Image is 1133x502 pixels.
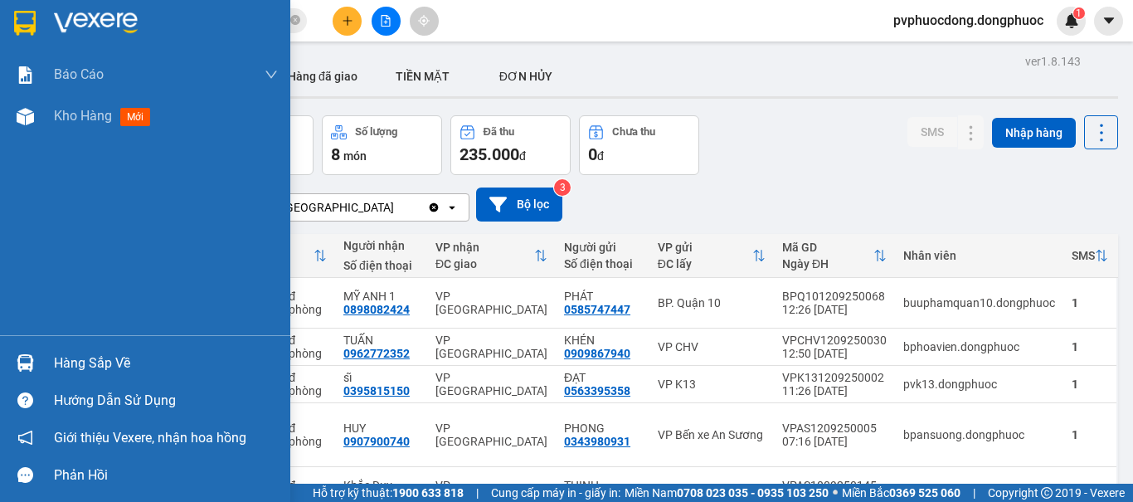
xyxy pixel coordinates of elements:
[343,334,419,347] div: TUẤN
[342,15,353,27] span: plus
[17,354,34,372] img: warehouse-icon
[343,149,367,163] span: món
[903,428,1055,441] div: bpansuong.dongphuoc
[1072,296,1108,309] div: 1
[564,384,630,397] div: 0563395358
[903,296,1055,309] div: buuphamquan10.dongphuoc
[14,11,36,36] img: logo-vxr
[435,334,547,360] div: VP [GEOGRAPHIC_DATA]
[774,234,895,278] th: Toggle SortBy
[343,435,410,448] div: 0907900740
[17,108,34,125] img: warehouse-icon
[499,70,552,83] span: ĐƠN HỦY
[54,64,104,85] span: Báo cáo
[54,388,278,413] div: Hướng dẫn sử dụng
[418,15,430,27] span: aim
[427,201,440,214] svg: Clear value
[450,115,571,175] button: Đã thu235.000đ
[1101,13,1116,28] span: caret-down
[1094,7,1123,36] button: caret-down
[782,334,887,347] div: VPCHV1209250030
[322,115,442,175] button: Số lượng8món
[333,7,362,36] button: plus
[658,241,752,254] div: VP gửi
[1073,7,1085,19] sup: 1
[782,371,887,384] div: VPK131209250002
[625,484,829,502] span: Miền Nam
[380,15,391,27] span: file-add
[331,144,340,164] span: 8
[658,340,766,353] div: VP CHV
[1041,487,1053,499] span: copyright
[313,484,464,502] span: Hỗ trợ kỹ thuật:
[903,378,1055,391] div: pvk13.dongphuoc
[597,149,604,163] span: đ
[290,15,300,25] span: close-circle
[782,303,887,316] div: 12:26 [DATE]
[612,126,655,138] div: Chưa thu
[782,435,887,448] div: 07:16 [DATE]
[842,484,960,502] span: Miền Bắc
[903,340,1055,353] div: bphoavien.dongphuoc
[658,428,766,441] div: VP Bến xe An Sương
[782,384,887,397] div: 11:26 [DATE]
[17,66,34,84] img: solution-icon
[564,479,641,492] div: THỊNH
[519,149,526,163] span: đ
[782,257,873,270] div: Ngày ĐH
[658,378,766,391] div: VP K13
[435,422,547,448] div: VP [GEOGRAPHIC_DATA]
[1072,378,1108,391] div: 1
[372,7,401,36] button: file-add
[649,234,774,278] th: Toggle SortBy
[564,435,630,448] div: 0343980931
[658,296,766,309] div: BP. Quận 10
[396,199,397,216] input: Selected VP Phước Đông.
[54,108,112,124] span: Kho hàng
[410,7,439,36] button: aim
[54,427,246,448] span: Giới thiệu Vexere, nhận hoa hồng
[343,239,419,252] div: Người nhận
[992,118,1076,148] button: Nhập hàng
[658,257,752,270] div: ĐC lấy
[564,303,630,316] div: 0585747447
[484,126,514,138] div: Đã thu
[17,467,33,483] span: message
[476,188,562,222] button: Bộ lọc
[435,241,534,254] div: VP nhận
[973,484,975,502] span: |
[435,290,547,316] div: VP [GEOGRAPHIC_DATA]
[343,479,419,492] div: Khắc Duy
[1076,7,1082,19] span: 1
[343,371,419,384] div: sĩ
[427,234,556,278] th: Toggle SortBy
[588,144,597,164] span: 0
[1072,428,1108,441] div: 1
[355,126,397,138] div: Số lượng
[564,347,630,360] div: 0909867940
[343,347,410,360] div: 0962772352
[460,144,519,164] span: 235.000
[564,290,641,303] div: PHÁT
[343,422,419,435] div: HUY
[343,303,410,316] div: 0898082424
[343,290,419,303] div: MỸ ANH 1
[435,257,534,270] div: ĐC giao
[880,10,1057,31] span: pvphuocdong.dongphuoc
[782,479,887,492] div: VPAS1009250145
[677,486,829,500] strong: 0708 023 035 - 0935 103 250
[782,347,887,360] div: 12:50 [DATE]
[445,201,459,214] svg: open
[1072,249,1095,262] div: SMS
[275,56,371,96] button: Hàng đã giao
[1072,340,1108,353] div: 1
[554,179,571,196] sup: 3
[564,241,641,254] div: Người gửi
[907,117,957,147] button: SMS
[290,13,300,29] span: close-circle
[265,199,394,216] div: VP [GEOGRAPHIC_DATA]
[17,430,33,446] span: notification
[833,490,838,496] span: ⚪️
[17,392,33,408] span: question-circle
[491,484,620,502] span: Cung cấp máy in - giấy in:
